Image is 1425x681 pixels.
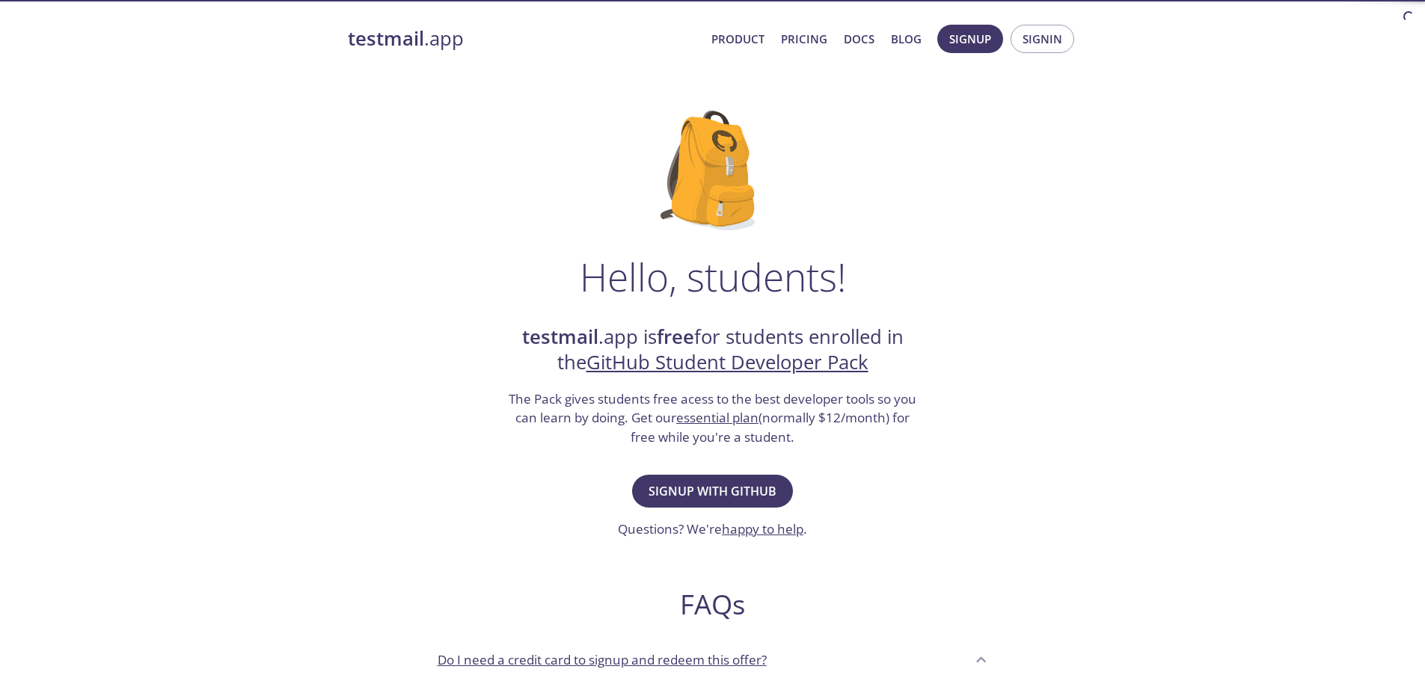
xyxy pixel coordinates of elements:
[426,588,1000,621] h2: FAQs
[781,29,827,49] a: Pricing
[661,111,764,230] img: github-student-backpack.png
[844,29,874,49] a: Docs
[937,25,1003,53] button: Signup
[949,29,991,49] span: Signup
[1023,29,1062,49] span: Signin
[580,254,846,299] h1: Hello, students!
[507,324,919,376] h2: .app is for students enrolled in the
[649,481,776,502] span: Signup with GitHub
[507,389,919,447] h3: The Pack gives students free acess to the best developer tools so you can learn by doing. Get our...
[1011,25,1074,53] button: Signin
[348,25,424,52] strong: testmail
[676,409,759,426] a: essential plan
[891,29,922,49] a: Blog
[722,520,803,537] a: happy to help
[438,650,767,670] p: Do I need a credit card to signup and redeem this offer?
[426,639,1000,680] div: Do I need a credit card to signup and redeem this offer?
[618,520,807,539] h3: Questions? We're .
[657,324,694,350] strong: free
[348,26,699,52] a: testmail.app
[711,29,764,49] a: Product
[522,324,598,350] strong: testmail
[632,475,793,508] button: Signup with GitHub
[586,349,868,375] a: GitHub Student Developer Pack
